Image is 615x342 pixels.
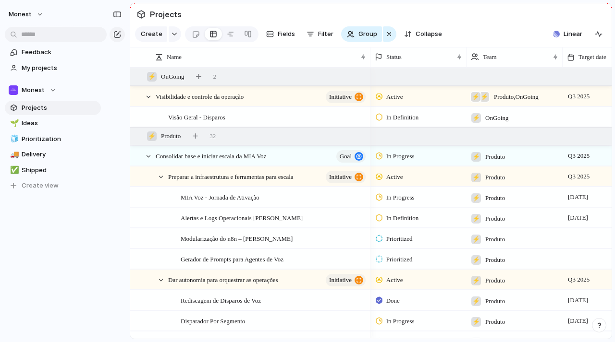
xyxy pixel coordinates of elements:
[22,118,98,128] span: Ideas
[416,29,442,39] span: Collapse
[329,90,352,104] span: initiative
[10,133,17,144] div: 🧊
[5,147,101,162] a: 🚚Delivery
[358,29,377,39] span: Group
[135,26,167,42] button: Create
[9,134,18,144] button: 🧊
[22,85,45,95] span: Monest
[5,116,101,130] a: 🌱Ideas
[386,255,413,264] span: Prioritized
[168,111,225,122] span: Visão Geral - Disparos
[485,296,505,306] span: Produto
[9,150,18,159] button: 🚚
[22,63,98,73] span: My projects
[386,52,402,62] span: Status
[566,295,590,306] span: [DATE]
[181,233,293,244] span: Modularização do n8n – [PERSON_NAME]
[326,171,366,183] button: initiative
[483,52,497,62] span: Team
[5,83,101,97] button: Monest
[181,212,303,223] span: Alertas e Logs Operacionais [PERSON_NAME]
[386,113,419,122] span: In Definition
[329,170,352,184] span: initiative
[494,92,539,102] span: Produto , OnGoing
[181,253,283,264] span: Gerador de Prompts para Agentes de Voz
[336,150,366,163] button: goal
[386,275,403,285] span: Active
[566,191,590,203] span: [DATE]
[318,29,333,39] span: Filter
[22,150,98,159] span: Delivery
[471,152,481,162] div: ⚡
[386,213,419,223] span: In Definition
[471,193,481,203] div: ⚡
[168,171,294,182] span: Preparar a infraestrutura e ferramentas para escala
[10,165,17,176] div: ✅
[156,91,244,102] span: Visibilidade e controle da operação
[386,193,415,202] span: In Progress
[485,113,508,123] span: OnGoing
[213,72,216,82] span: 2
[485,276,505,285] span: Produto
[303,26,337,42] button: Filter
[341,26,382,42] button: Group
[566,91,592,102] span: Q3 2025
[326,274,366,286] button: initiative
[566,150,592,162] span: Q3 2025
[5,163,101,177] a: ✅Shipped
[566,274,592,285] span: Q3 2025
[471,113,481,123] div: ⚡
[485,152,505,162] span: Produto
[161,72,184,82] span: OnGoing
[181,315,245,326] span: Disparador Por Segmento
[9,165,18,175] button: ✅
[471,296,481,306] div: ⚡
[4,7,49,22] button: Monest
[9,118,18,128] button: 🌱
[386,152,415,161] span: In Progress
[549,27,586,41] button: Linear
[386,296,400,306] span: Done
[471,214,481,224] div: ⚡
[471,317,481,327] div: ⚡
[262,26,299,42] button: Fields
[485,214,505,224] span: Produto
[340,150,352,163] span: goal
[471,235,481,244] div: ⚡
[5,178,101,193] button: Create view
[485,235,505,244] span: Produto
[566,212,590,224] span: [DATE]
[22,134,98,144] span: Prioritization
[326,91,366,103] button: initiative
[22,181,59,190] span: Create view
[147,131,157,141] div: ⚡
[578,52,606,62] span: Target date
[485,317,505,327] span: Produto
[181,295,261,306] span: Rediscagem de Disparos de Voz
[9,10,32,19] span: Monest
[141,29,162,39] span: Create
[471,92,480,102] div: ⚡
[22,165,98,175] span: Shipped
[5,45,101,59] a: Feedback
[5,132,101,146] a: 🧊Prioritization
[278,29,295,39] span: Fields
[566,171,592,182] span: Q3 2025
[485,193,505,203] span: Produto
[167,52,182,62] span: Name
[10,149,17,160] div: 🚚
[566,315,590,327] span: [DATE]
[168,274,278,285] span: Dar autonomia para orquestrar as operações
[181,191,259,202] span: MIA Voz - Jornada de Ativação
[480,92,489,102] div: ⚡
[147,72,157,82] div: ⚡
[148,6,184,23] span: Projects
[471,173,481,182] div: ⚡
[10,118,17,129] div: 🌱
[5,61,101,75] a: My projects
[471,255,481,265] div: ⚡
[22,103,98,113] span: Projects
